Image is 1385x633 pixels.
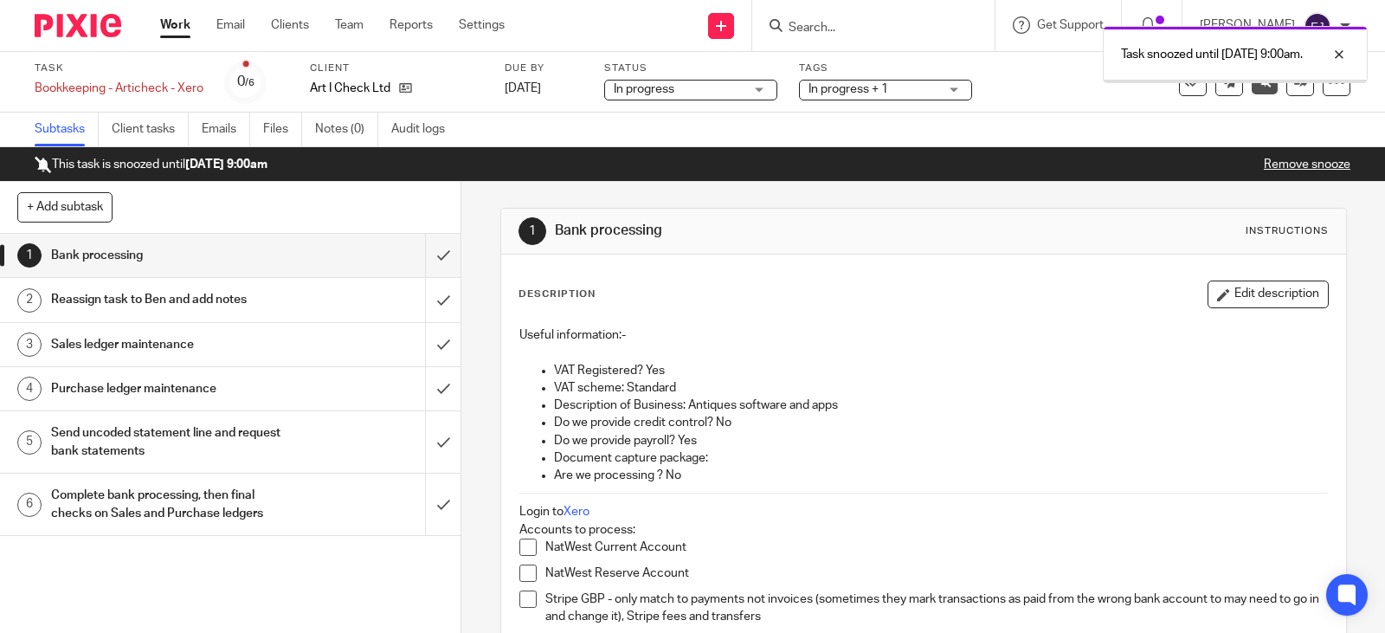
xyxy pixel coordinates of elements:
[237,72,254,92] div: 0
[245,78,254,87] small: /6
[17,493,42,517] div: 6
[390,16,433,34] a: Reports
[604,61,777,75] label: Status
[335,16,364,34] a: Team
[17,430,42,455] div: 5
[310,61,483,75] label: Client
[112,113,189,146] a: Client tasks
[1246,224,1329,238] div: Instructions
[51,420,289,464] h1: Send uncoded statement line and request bank statements
[459,16,505,34] a: Settings
[519,287,596,301] p: Description
[519,503,1328,520] p: Login to
[35,14,121,37] img: Pixie
[519,326,1328,344] p: Useful information:-
[554,449,1328,467] p: Document capture package:
[545,539,1328,556] p: NatWest Current Account
[17,288,42,313] div: 2
[310,80,390,97] p: Art I Check Ltd
[1264,158,1350,171] a: Remove snooze
[555,222,960,240] h1: Bank processing
[35,156,267,173] p: This task is snoozed until
[1208,281,1329,308] button: Edit description
[505,61,583,75] label: Due by
[216,16,245,34] a: Email
[554,379,1328,397] p: VAT scheme: Standard
[51,287,289,313] h1: Reassign task to Ben and add notes
[554,432,1328,449] p: Do we provide payroll? Yes
[554,362,1328,379] p: VAT Registered? Yes
[35,61,203,75] label: Task
[51,242,289,268] h1: Bank processing
[17,192,113,222] button: + Add subtask
[160,16,190,34] a: Work
[505,82,541,94] span: [DATE]
[51,332,289,358] h1: Sales ledger maintenance
[315,113,378,146] a: Notes (0)
[51,482,289,526] h1: Complete bank processing, then final checks on Sales and Purchase ledgers
[554,397,1328,414] p: Description of Business: Antiques software and apps
[17,243,42,268] div: 1
[391,113,458,146] a: Audit logs
[51,376,289,402] h1: Purchase ledger maintenance
[202,113,250,146] a: Emails
[185,158,267,171] b: [DATE] 9:00am
[554,414,1328,431] p: Do we provide credit control? No
[614,83,674,95] span: In progress
[271,16,309,34] a: Clients
[1121,46,1303,63] p: Task snoozed until [DATE] 9:00am.
[17,333,42,357] div: 3
[35,113,99,146] a: Subtasks
[1304,12,1331,40] img: svg%3E
[263,113,302,146] a: Files
[545,591,1328,626] p: Stripe GBP - only match to payments not invoices (sometimes they mark transactions as paid from t...
[808,83,888,95] span: In progress + 1
[35,80,203,97] div: Bookkeeping - Articheck - Xero
[564,506,589,518] a: Xero
[519,521,1328,539] p: Accounts to process:
[17,377,42,401] div: 4
[545,565,1328,582] p: NatWest Reserve Account
[554,467,1328,484] p: Are we processing ? No
[519,217,546,245] div: 1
